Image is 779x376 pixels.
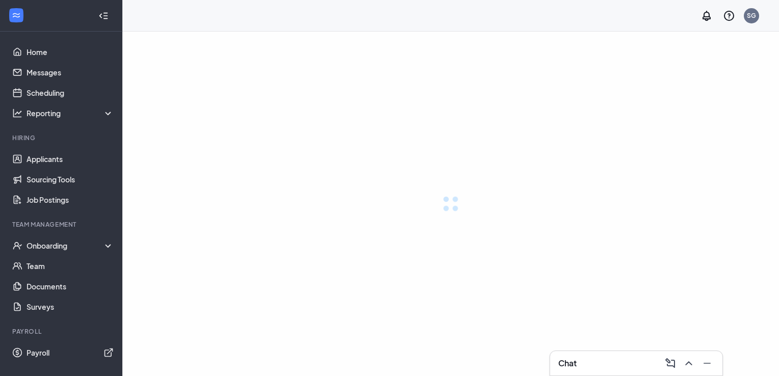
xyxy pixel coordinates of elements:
[27,276,114,297] a: Documents
[27,256,114,276] a: Team
[27,83,114,103] a: Scheduling
[12,240,22,251] svg: UserCheck
[12,327,112,336] div: Payroll
[27,240,114,251] div: Onboarding
[723,10,735,22] svg: QuestionInfo
[98,11,109,21] svg: Collapse
[747,11,756,20] div: SG
[12,133,112,142] div: Hiring
[27,62,114,83] a: Messages
[27,42,114,62] a: Home
[661,355,678,371] button: ComposeMessage
[680,355,696,371] button: ChevronUp
[11,10,21,20] svg: WorkstreamLogo
[683,357,695,369] svg: ChevronUp
[27,190,114,210] a: Job Postings
[12,220,112,229] div: Team Management
[27,169,114,190] a: Sourcing Tools
[27,149,114,169] a: Applicants
[27,297,114,317] a: Surveys
[698,355,714,371] button: Minimize
[701,357,713,369] svg: Minimize
[27,108,114,118] div: Reporting
[664,357,677,369] svg: ComposeMessage
[558,358,577,369] h3: Chat
[700,10,713,22] svg: Notifications
[27,342,114,363] a: PayrollExternalLink
[12,108,22,118] svg: Analysis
